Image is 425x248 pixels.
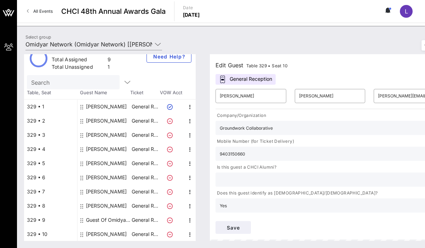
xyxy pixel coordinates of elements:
[25,34,51,40] label: Select group
[61,6,166,17] span: CHCI 48th Annual Awards Gala
[131,199,159,213] p: General R…
[216,74,276,85] div: General Reception
[131,100,159,114] p: General R…
[108,56,113,65] div: 9
[86,156,127,170] div: Julie Martinez Ortega
[131,213,159,227] p: General R…
[23,6,57,17] a: All Events
[216,60,288,70] div: Edit Guest
[86,213,131,227] div: Guest Of Omidyar Network
[130,89,159,96] span: Ticket
[216,138,294,145] p: Mobile Number (for Ticket Delivery)
[24,100,77,114] div: 329 • 1
[24,185,77,199] div: 329 • 7
[24,89,77,96] span: Table, Seat
[86,170,127,185] div: Karina Cabrera
[216,112,266,119] p: Company/Organization
[52,63,105,72] div: Total Unassigned
[131,170,159,185] p: General R…
[24,227,77,241] div: 329 • 10
[108,63,113,72] div: 1
[400,5,413,18] div: L
[147,50,191,63] button: Need Help?
[86,227,127,241] div: Alejandro Molina
[220,90,282,102] input: First Name*
[131,128,159,142] p: General R…
[131,156,159,170] p: General R…
[131,227,159,241] p: General R…
[216,190,378,197] p: Does this guest identify as [DEMOGRAPHIC_DATA]/[DEMOGRAPHIC_DATA]?
[86,185,127,199] div: Lili Gangas
[221,225,245,231] span: Save
[246,63,288,68] span: Table 329 • Seat 10
[24,199,77,213] div: 329 • 8
[24,156,77,170] div: 329 • 5
[405,8,408,15] span: L
[220,203,227,208] div: Yes
[86,142,127,156] div: Rosa Maria Castaneda
[86,114,127,128] div: Agustin Rossi
[131,142,159,156] p: General R…
[86,100,127,114] div: Laura Chávez-Varela
[86,199,127,213] div: Govind Shivkumar
[216,164,276,171] p: Is this guest a CHCI Alumni?
[77,89,130,96] span: Guest Name
[24,142,77,156] div: 329 • 4
[159,89,183,96] span: VOW Acct
[216,215,259,223] p: Dietary Restrictions
[24,128,77,142] div: 329 • 3
[52,56,105,65] div: Total Assigned
[131,185,159,199] p: General R…
[24,170,77,185] div: 329 • 6
[86,128,127,142] div: Troy Perry
[153,53,185,60] span: Need Help?
[24,213,77,227] div: 329 • 9
[299,90,361,102] input: Last Name*
[24,114,77,128] div: 329 • 2
[183,11,200,18] p: [DATE]
[33,9,53,14] span: All Events
[216,221,251,234] button: Save
[131,114,159,128] p: General R…
[183,4,200,11] p: Date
